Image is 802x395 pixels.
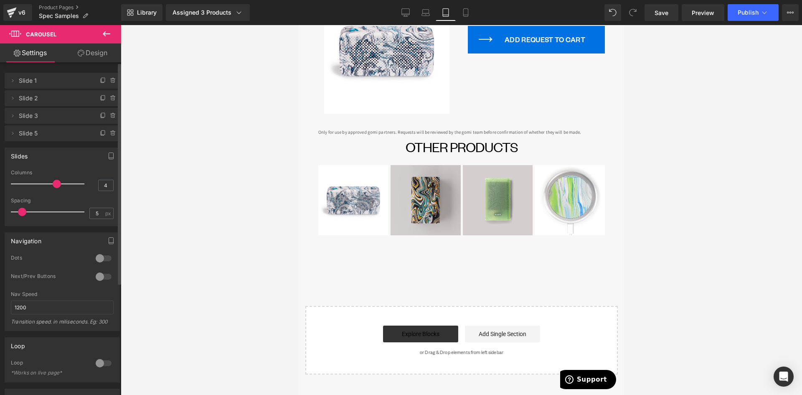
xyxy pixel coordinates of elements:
[20,95,306,112] p: Only for use by approved gomi partners. Requests will be reviewed by the gomi team before confirm...
[3,4,32,21] a: v6
[19,108,89,124] span: Slide 3
[11,198,114,204] div: Spacing
[11,255,87,263] div: Dots
[692,8,714,17] span: Preview
[261,345,317,366] iframe: Opens a widget where you can find more information
[19,125,89,141] span: Slide 5
[137,9,157,16] span: Library
[624,4,641,21] button: Redo
[19,90,89,106] span: Slide 2
[11,273,87,282] div: Next/Prev Buttons
[11,233,41,245] div: Navigation
[11,359,87,368] div: Loop
[105,211,112,216] span: px
[456,4,476,21] a: Mobile
[62,43,123,62] a: Design
[20,116,306,128] h1: Other Products
[396,4,416,21] a: Desktop
[11,370,86,376] div: *Works on live page*
[166,301,241,317] a: Add Single Section
[436,4,456,21] a: Tablet
[26,31,56,38] span: Carousel
[604,4,621,21] button: Undo
[728,4,779,21] button: Publish
[17,7,27,18] div: v6
[655,8,668,17] span: Save
[84,301,160,317] a: Explore Blocks
[39,13,79,19] span: Spec Samples
[738,9,759,16] span: Publish
[11,148,28,160] div: Slides
[20,324,306,330] p: or Drag & Drop elements from left sidebar
[11,319,114,331] div: Transition speed. in miliseconds. Eg: 300
[782,4,799,21] button: More
[39,4,121,11] a: Product Pages
[19,73,89,89] span: Slide 1
[11,170,114,176] div: Columns
[169,1,306,28] button: Add request to cart
[774,367,794,387] div: Open Intercom Messenger
[121,4,162,21] a: New Library
[416,4,436,21] a: Laptop
[10,363,315,392] input: Mailing list signup
[682,4,724,21] a: Preview
[11,291,114,297] div: Nav Speed
[11,338,25,349] div: Loop
[173,8,243,17] div: Assigned 3 Products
